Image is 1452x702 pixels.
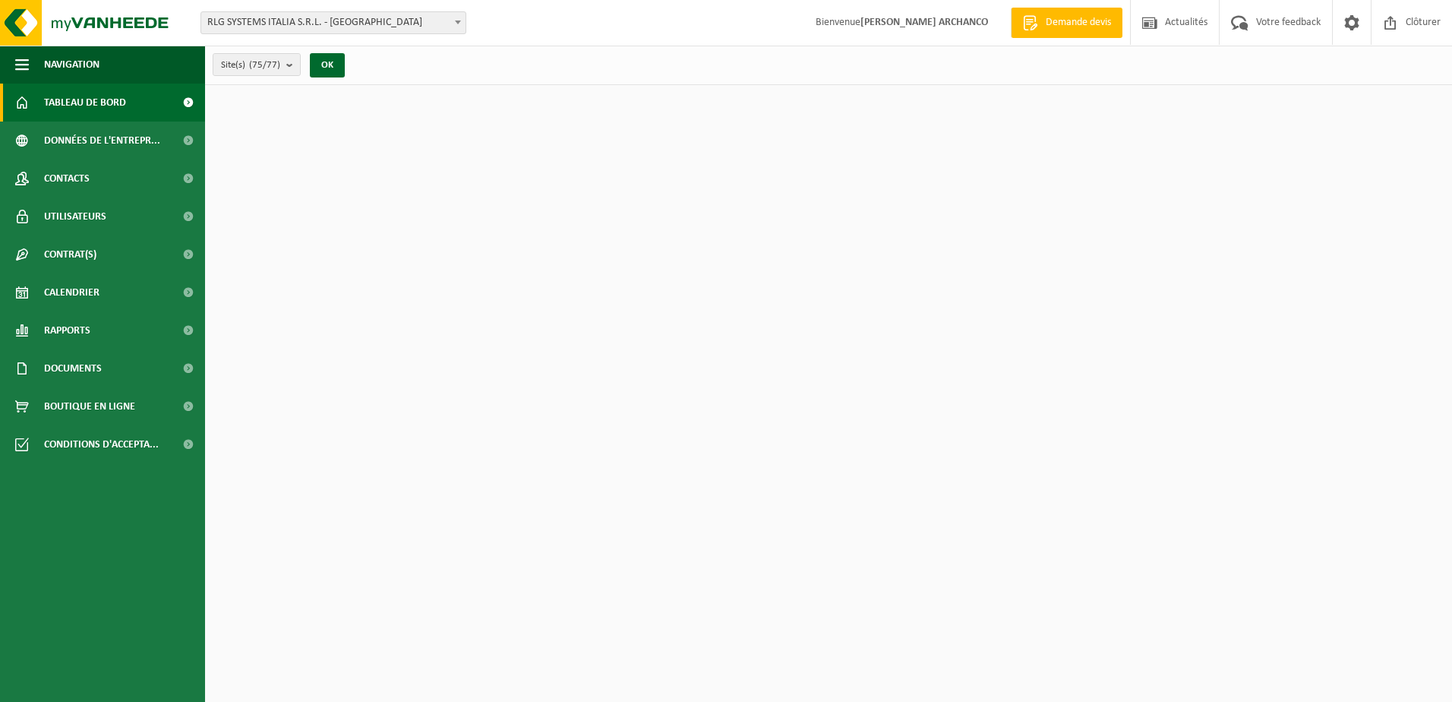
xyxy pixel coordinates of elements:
span: Boutique en ligne [44,387,135,425]
span: Site(s) [221,54,280,77]
count: (75/77) [249,60,280,70]
span: Calendrier [44,274,99,311]
span: RLG SYSTEMS ITALIA S.R.L. - TORINO [200,11,466,34]
strong: [PERSON_NAME] ARCHANCO [860,17,988,28]
span: Contrat(s) [44,236,96,274]
span: Demande devis [1042,15,1115,30]
span: Documents [44,349,102,387]
span: Conditions d'accepta... [44,425,159,463]
button: Site(s)(75/77) [213,53,301,76]
span: Données de l'entrepr... [44,122,160,160]
button: OK [310,53,345,77]
span: Navigation [44,46,99,84]
a: Demande devis [1011,8,1122,38]
span: Rapports [44,311,90,349]
span: Utilisateurs [44,198,106,236]
span: Tableau de bord [44,84,126,122]
span: Contacts [44,160,90,198]
span: RLG SYSTEMS ITALIA S.R.L. - TORINO [201,12,466,33]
